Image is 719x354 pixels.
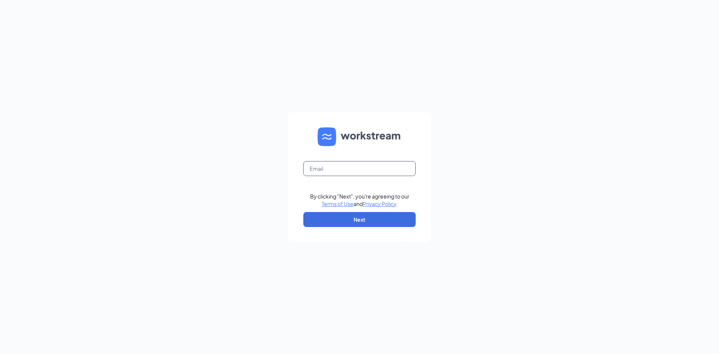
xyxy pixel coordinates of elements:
[322,200,354,207] a: Terms of Use
[310,193,409,208] div: By clicking "Next", you're agreeing to our and .
[303,161,416,176] input: Email
[318,127,401,146] img: WS logo and Workstream text
[303,212,416,227] button: Next
[363,200,396,207] a: Privacy Policy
